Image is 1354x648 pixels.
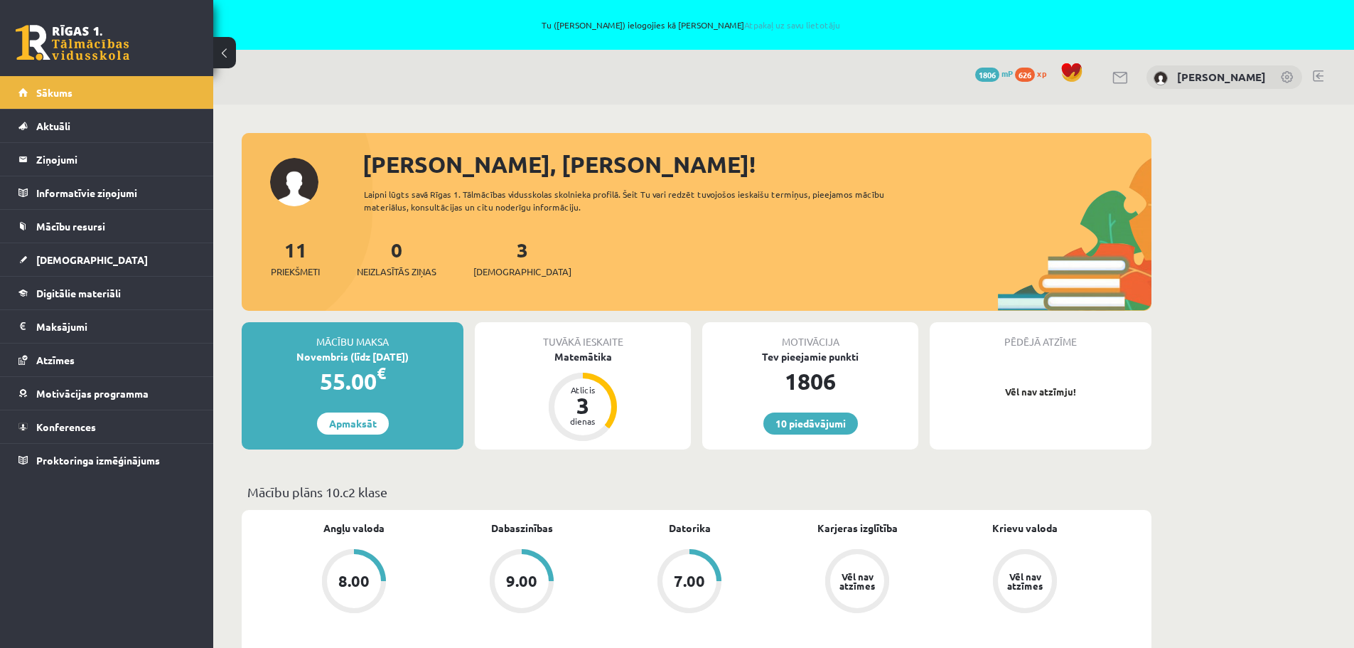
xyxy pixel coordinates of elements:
legend: Informatīvie ziņojumi [36,176,195,209]
span: Sākums [36,86,72,99]
div: Motivācija [702,322,918,349]
span: [DEMOGRAPHIC_DATA] [473,265,571,279]
a: Sākums [18,76,195,109]
span: xp [1037,68,1046,79]
div: 3 [562,394,604,417]
a: 626 xp [1015,68,1053,79]
span: Tu ([PERSON_NAME]) ielogojies kā [PERSON_NAME] [163,21,1219,29]
a: Krievu valoda [992,521,1058,536]
div: Tev pieejamie punkti [702,349,918,364]
img: Margarita Petruse [1154,71,1168,85]
a: Apmaksāt [317,413,389,435]
div: Tuvākā ieskaite [475,322,691,349]
a: 8.00 [270,549,438,616]
a: 10 piedāvājumi [763,413,858,435]
a: 0Neizlasītās ziņas [357,237,436,279]
a: 3[DEMOGRAPHIC_DATA] [473,237,571,279]
p: Mācību plāns 10.c2 klase [247,482,1146,501]
span: Atzīmes [36,354,75,366]
div: Vēl nav atzīmes [1005,572,1045,590]
div: Laipni lūgts savā Rīgas 1. Tālmācības vidusskolas skolnieka profilā. Šeit Tu vari redzēt tuvojošo... [364,188,910,213]
a: Motivācijas programma [18,377,195,410]
a: Angļu valoda [323,521,385,536]
span: Proktoringa izmēģinājums [36,454,160,467]
div: [PERSON_NAME], [PERSON_NAME]! [362,147,1151,181]
div: Vēl nav atzīmes [837,572,877,590]
span: [DEMOGRAPHIC_DATA] [36,253,148,266]
span: Konferences [36,420,96,433]
a: Digitālie materiāli [18,277,195,309]
div: Mācību maksa [242,322,463,349]
a: Proktoringa izmēģinājums [18,444,195,477]
a: 11Priekšmeti [271,237,320,279]
a: [DEMOGRAPHIC_DATA] [18,243,195,276]
span: Motivācijas programma [36,387,149,400]
a: Ziņojumi [18,143,195,176]
div: 9.00 [506,573,537,589]
a: [PERSON_NAME] [1177,70,1266,84]
a: Mācību resursi [18,210,195,243]
a: Vēl nav atzīmes [941,549,1109,616]
a: Karjeras izglītība [817,521,898,536]
p: Vēl nav atzīmju! [937,385,1144,399]
div: Novembris (līdz [DATE]) [242,349,463,364]
a: Atpakaļ uz savu lietotāju [744,19,840,31]
a: Maksājumi [18,310,195,343]
a: Dabaszinības [491,521,553,536]
a: 9.00 [438,549,606,616]
a: Informatīvie ziņojumi [18,176,195,209]
div: Pēdējā atzīme [930,322,1151,349]
span: Digitālie materiāli [36,287,121,299]
a: Matemātika Atlicis 3 dienas [475,349,691,443]
div: Atlicis [562,386,604,394]
span: Mācību resursi [36,220,105,233]
legend: Maksājumi [36,310,195,343]
span: € [377,363,386,383]
a: Datorika [669,521,711,536]
span: Priekšmeti [271,265,320,279]
span: Aktuāli [36,119,70,132]
div: 55.00 [242,364,463,398]
a: Vēl nav atzīmes [773,549,941,616]
div: dienas [562,417,604,425]
div: Matemātika [475,349,691,364]
span: 626 [1015,68,1035,82]
a: Atzīmes [18,344,195,376]
a: Konferences [18,410,195,443]
div: 1806 [702,364,918,398]
span: Neizlasītās ziņas [357,265,436,279]
a: Aktuāli [18,110,195,142]
span: mP [1001,68,1013,79]
div: 8.00 [338,573,370,589]
a: 1806 mP [975,68,1013,79]
legend: Ziņojumi [36,143,195,176]
a: Rīgas 1. Tālmācības vidusskola [16,25,129,60]
span: 1806 [975,68,999,82]
div: 7.00 [674,573,705,589]
a: 7.00 [606,549,773,616]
